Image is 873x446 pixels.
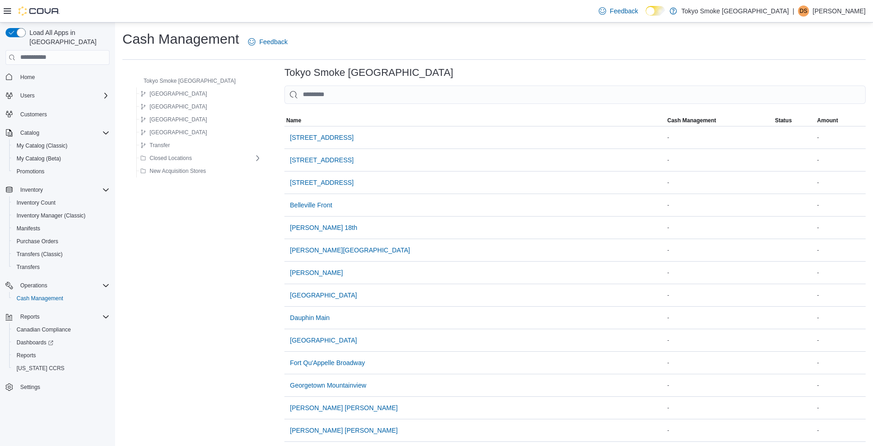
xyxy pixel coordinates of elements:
button: [US_STATE] CCRS [9,362,113,375]
button: Closed Locations [137,153,196,164]
button: Promotions [9,165,113,178]
span: Inventory Count [17,199,56,206]
button: Operations [2,279,113,292]
button: [PERSON_NAME] 18th [286,218,361,237]
span: Customers [17,109,110,120]
a: Feedback [595,2,642,20]
button: [PERSON_NAME] [286,263,347,282]
span: [US_STATE] CCRS [17,365,64,372]
a: Settings [17,382,44,393]
span: Inventory [17,184,110,195]
div: Destinee Sullivan [798,6,809,17]
span: [GEOGRAPHIC_DATA] [150,103,207,110]
span: Status [775,117,792,124]
a: [US_STATE] CCRS [13,363,68,374]
h1: Cash Management [122,30,239,48]
nav: Complex example [6,67,110,418]
span: DS [800,6,808,17]
button: My Catalog (Beta) [9,152,113,165]
a: Dashboards [13,337,57,348]
span: Promotions [17,168,45,175]
div: - [815,200,866,211]
button: Users [2,89,113,102]
button: [PERSON_NAME] [PERSON_NAME] [286,399,401,417]
span: Georgetown Mountainview [290,381,366,390]
button: Tokyo Smoke [GEOGRAPHIC_DATA] [131,75,239,86]
span: [PERSON_NAME] 18th [290,223,357,232]
a: Manifests [13,223,44,234]
p: [PERSON_NAME] [813,6,866,17]
span: Load All Apps in [GEOGRAPHIC_DATA] [26,28,110,46]
button: Transfer [137,140,173,151]
a: Promotions [13,166,48,177]
div: - [665,222,773,233]
a: Feedback [244,33,291,51]
span: [PERSON_NAME] [PERSON_NAME] [290,426,398,435]
span: Operations [20,282,47,289]
span: Home [20,74,35,81]
a: Customers [17,109,51,120]
span: Reports [13,350,110,361]
span: Canadian Compliance [13,324,110,335]
div: - [815,335,866,346]
span: Feedback [259,37,287,46]
button: Catalog [2,126,113,139]
a: Inventory Count [13,197,59,208]
span: Settings [17,381,110,393]
div: - [815,222,866,233]
button: [PERSON_NAME] [PERSON_NAME] [286,421,401,440]
div: - [665,402,773,413]
div: - [665,425,773,436]
button: Settings [2,380,113,394]
span: My Catalog (Classic) [17,142,68,149]
div: - [665,380,773,391]
button: Status [773,115,815,126]
span: My Catalog (Beta) [17,155,61,162]
a: Purchase Orders [13,236,62,247]
span: [GEOGRAPHIC_DATA] [150,116,207,123]
span: [PERSON_NAME] [PERSON_NAME] [290,403,398,412]
span: Transfers [13,262,110,273]
h3: Tokyo Smoke [GEOGRAPHIC_DATA] [284,67,453,78]
span: Transfer [150,142,170,149]
button: [GEOGRAPHIC_DATA] [286,286,361,304]
a: Home [17,72,39,83]
button: Belleville Front [286,196,336,214]
button: Inventory [17,184,46,195]
a: Inventory Manager (Classic) [13,210,89,221]
span: Reports [20,313,40,320]
div: - [665,357,773,368]
span: Promotions [13,166,110,177]
a: Reports [13,350,40,361]
span: Inventory Manager (Classic) [17,212,86,219]
button: Reports [2,310,113,323]
span: Purchase Orders [13,236,110,247]
span: Inventory [20,186,43,194]
span: Settings [20,383,40,391]
span: Feedback [610,6,638,16]
span: Customers [20,111,47,118]
button: [PERSON_NAME][GEOGRAPHIC_DATA] [286,241,414,259]
span: Users [20,92,35,99]
div: - [665,335,773,346]
img: Cova [18,6,60,16]
button: Reports [9,349,113,362]
button: Users [17,90,38,101]
button: Canadian Compliance [9,323,113,336]
a: Cash Management [13,293,67,304]
div: - [815,267,866,278]
button: Transfers [9,261,113,274]
span: Manifests [17,225,40,232]
button: Catalog [17,127,43,138]
button: Customers [2,108,113,121]
div: - [815,290,866,301]
span: Name [286,117,301,124]
span: Inventory Manager (Classic) [13,210,110,221]
span: Reports [17,352,36,359]
a: My Catalog (Classic) [13,140,71,151]
a: Transfers (Classic) [13,249,66,260]
button: [STREET_ADDRESS] [286,151,357,169]
button: Inventory Manager (Classic) [9,209,113,222]
span: My Catalog (Beta) [13,153,110,164]
button: Reports [17,311,43,322]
